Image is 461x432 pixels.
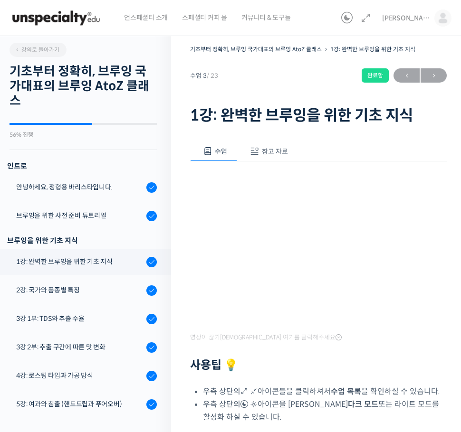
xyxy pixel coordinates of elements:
div: 완료함 [362,68,389,83]
div: 브루잉을 위한 사전 준비 튜토리얼 [16,210,144,221]
div: 1강: 완벽한 브루잉을 위한 기초 지식 [16,256,144,267]
div: 5강: 여과와 침출 (핸드드립과 푸어오버) [16,399,144,409]
div: 3강 1부: TDS와 추출 수율 [16,313,144,324]
strong: 사용팁 💡 [190,358,238,372]
span: / 23 [207,72,218,80]
h3: 인트로 [7,160,157,172]
div: 2강: 국가와 품종별 특징 [16,285,144,295]
div: 4강: 로스팅 타입과 가공 방식 [16,370,144,381]
h1: 1강: 완벽한 브루잉을 위한 기초 지식 [190,106,447,124]
div: 3강 2부: 추출 구간에 따른 맛 변화 [16,342,144,352]
div: 브루잉을 위한 기초 지식 [7,234,157,247]
div: 56% 진행 [10,132,157,138]
span: 참고 자료 [262,147,288,156]
a: 기초부터 정확히, 브루잉 국가대표의 브루잉 AtoZ 클래스 [190,46,322,53]
span: [PERSON_NAME] [382,14,430,22]
h2: 기초부터 정확히, 브루잉 국가대표의 브루잉 AtoZ 클래스 [10,64,157,109]
div: 안녕하세요, 정형용 바리스타입니다. [16,182,144,192]
span: 수업 3 [190,73,218,79]
span: 수업 [215,147,227,156]
b: 수업 목록 [331,386,361,396]
li: 우측 상단의 아이콘들을 클릭하셔서 을 확인하실 수 있습니다. [203,385,447,398]
li: 우측 상단의 아이콘을 [PERSON_NAME] 또는 라이트 모드를 활성화 하실 수 있습니다. [203,398,447,423]
span: ← [394,69,420,82]
a: 다음→ [421,68,447,83]
span: → [421,69,447,82]
a: 강의로 돌아가기 [10,43,67,57]
a: 1강: 완벽한 브루잉을 위한 기초 지식 [330,46,415,53]
span: 강의로 돌아가기 [14,46,59,53]
span: 영상이 끊기[DEMOGRAPHIC_DATA] 여기를 클릭해주세요 [190,334,342,341]
a: ←이전 [394,68,420,83]
b: 다크 모드 [348,399,378,409]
